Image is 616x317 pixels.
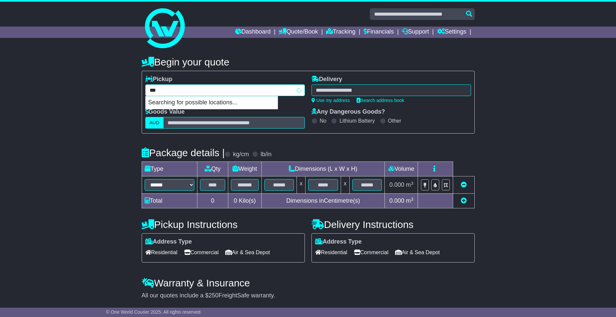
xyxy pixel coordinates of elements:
[311,98,350,103] a: Use my address
[184,247,219,258] span: Commercial
[406,197,414,204] span: m
[260,151,271,158] label: lb/in
[326,27,355,38] a: Tracking
[234,197,237,204] span: 0
[145,238,192,246] label: Address Type
[145,84,305,96] typeahead: Please provide city
[235,27,271,38] a: Dashboard
[145,117,164,129] label: AUD
[142,292,475,299] div: All our quotes include a $ FreightSafe warranty.
[437,27,466,38] a: Settings
[142,147,225,158] h4: Package details |
[146,96,278,109] p: Searching for possible locations...
[142,56,475,67] h4: Begin your quote
[411,181,414,186] sup: 3
[225,247,270,258] span: Air & Sea Depot
[320,118,326,124] label: No
[395,247,440,258] span: Air & Sea Depot
[145,76,172,83] label: Pickup
[411,197,414,202] sup: 3
[339,118,375,124] label: Lithium Battery
[311,108,385,116] label: Any Dangerous Goods?
[406,181,414,188] span: m
[142,162,197,176] td: Type
[315,238,362,246] label: Address Type
[106,309,202,315] span: © One World Courier 2025. All rights reserved.
[354,247,388,258] span: Commercial
[461,197,467,204] a: Add new item
[197,162,228,176] td: Qty
[389,197,404,204] span: 0.000
[228,162,261,176] td: Weight
[402,27,429,38] a: Support
[364,27,394,38] a: Financials
[388,118,401,124] label: Other
[261,194,385,208] td: Dimensions in Centimetre(s)
[233,151,249,158] label: kg/cm
[142,277,475,288] h4: Warranty & Insurance
[315,247,347,258] span: Residential
[197,194,228,208] td: 0
[389,181,404,188] span: 0.000
[228,194,261,208] td: Kilo(s)
[385,162,418,176] td: Volume
[461,181,467,188] a: Remove this item
[279,27,318,38] a: Quote/Book
[209,292,219,299] span: 250
[311,76,342,83] label: Delivery
[311,219,475,230] h4: Delivery Instructions
[341,176,349,194] td: x
[261,162,385,176] td: Dimensions (L x W x H)
[357,98,404,103] a: Search address book
[142,194,197,208] td: Total
[297,176,306,194] td: x
[142,219,305,230] h4: Pickup Instructions
[145,247,177,258] span: Residential
[145,108,185,116] label: Goods Value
